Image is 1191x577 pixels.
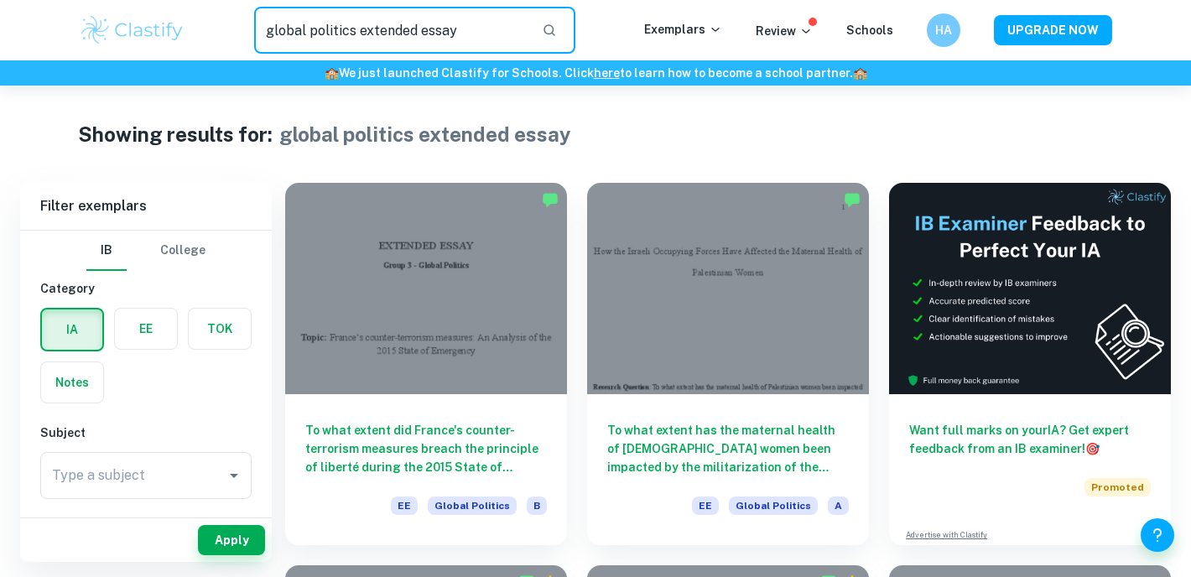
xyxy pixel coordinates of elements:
[756,22,813,40] p: Review
[40,279,252,298] h6: Category
[285,183,567,545] a: To what extent did France's counter-terrorism measures breach the principle of liberté during the...
[644,20,722,39] p: Exemplars
[909,421,1151,458] h6: Want full marks on your IA ? Get expert feedback from an IB examiner!
[853,66,867,80] span: 🏫
[889,183,1171,545] a: Want full marks on yourIA? Get expert feedback from an IB examiner!PromotedAdvertise with Clastify
[927,13,960,47] button: HA
[428,496,517,515] span: Global Politics
[115,309,177,349] button: EE
[527,496,547,515] span: B
[846,23,893,37] a: Schools
[3,64,1188,82] h6: We just launched Clastify for Schools. Click to learn how to become a school partner.
[40,424,252,442] h6: Subject
[692,496,719,515] span: EE
[222,464,246,487] button: Open
[1141,518,1174,552] button: Help and Feedback
[1084,478,1151,496] span: Promoted
[934,21,954,39] h6: HA
[86,231,127,271] button: IB
[160,231,205,271] button: College
[279,119,571,149] h1: global politics extended essay
[78,119,273,149] h1: Showing results for:
[20,183,272,230] h6: Filter exemplars
[1085,442,1100,455] span: 🎯
[86,231,205,271] div: Filter type choice
[542,191,559,208] img: Marked
[189,309,251,349] button: TOK
[594,66,620,80] a: here
[254,7,528,54] input: Search for any exemplars...
[42,309,102,350] button: IA
[325,66,339,80] span: 🏫
[305,421,547,476] h6: To what extent did France's counter-terrorism measures breach the principle of liberté during the...
[41,362,103,403] button: Notes
[828,496,849,515] span: A
[79,13,185,47] img: Clastify logo
[906,529,987,541] a: Advertise with Clastify
[607,421,849,476] h6: To what extent has the maternal health of [DEMOGRAPHIC_DATA] women been impacted by the militariz...
[587,183,869,545] a: To what extent has the maternal health of [DEMOGRAPHIC_DATA] women been impacted by the militariz...
[391,496,418,515] span: EE
[198,525,265,555] button: Apply
[994,15,1112,45] button: UPGRADE NOW
[889,183,1171,394] img: Thumbnail
[729,496,818,515] span: Global Politics
[844,191,861,208] img: Marked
